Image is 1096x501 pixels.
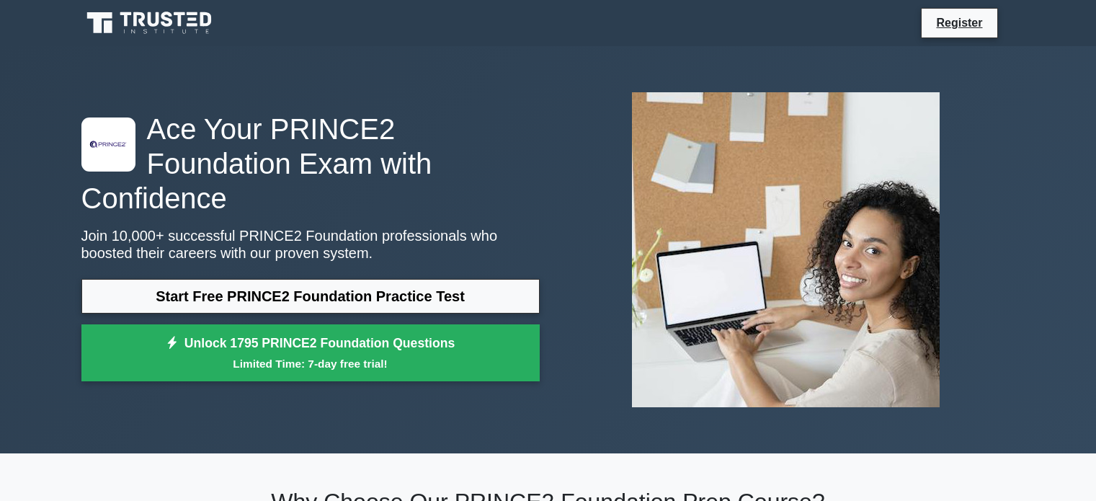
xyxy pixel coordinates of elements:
a: Start Free PRINCE2 Foundation Practice Test [81,279,540,314]
h1: Ace Your PRINCE2 Foundation Exam with Confidence [81,112,540,216]
a: Unlock 1795 PRINCE2 Foundation QuestionsLimited Time: 7-day free trial! [81,324,540,382]
p: Join 10,000+ successful PRINCE2 Foundation professionals who boosted their careers with our prove... [81,227,540,262]
a: Register [927,14,991,32]
small: Limited Time: 7-day free trial! [99,355,522,372]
